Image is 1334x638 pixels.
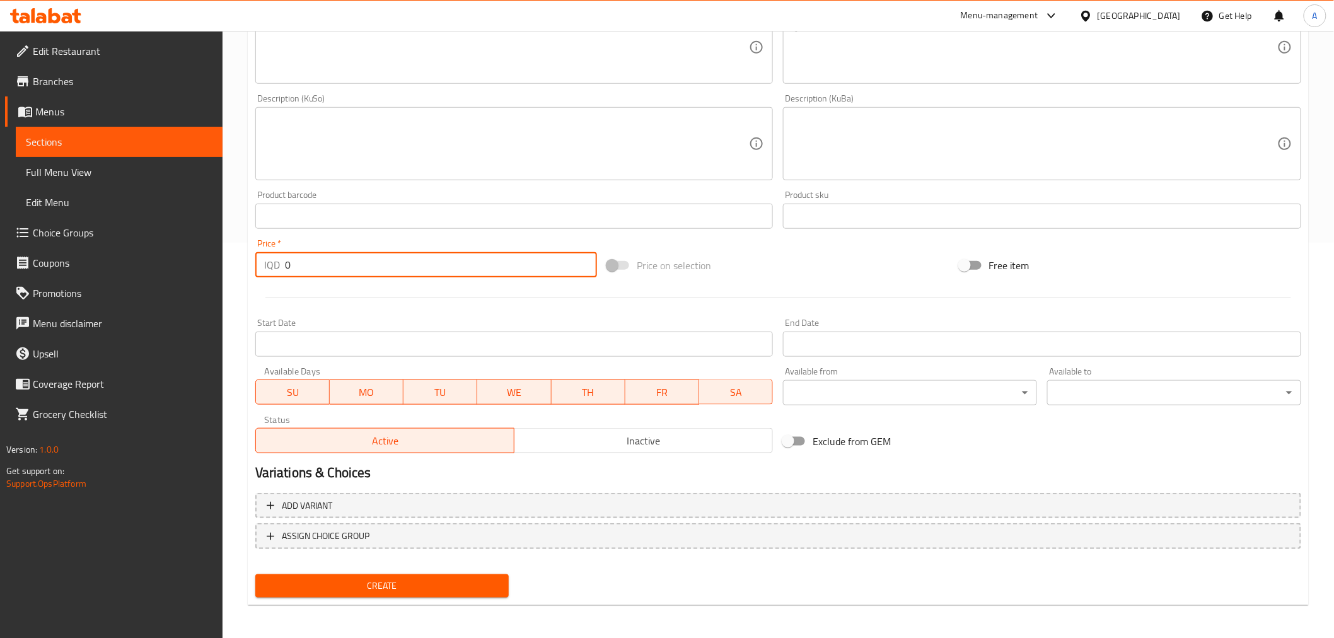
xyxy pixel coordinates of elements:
button: Create [255,574,509,598]
div: ​ [783,380,1037,405]
span: SA [704,383,768,402]
button: TU [403,380,477,405]
a: Upsell [5,339,223,369]
a: Sections [16,127,223,157]
textarea: مشروب غازي [792,18,1277,78]
span: SU [261,383,325,402]
span: Upsell [33,346,212,361]
button: Inactive [514,428,773,453]
span: Sections [26,134,212,149]
span: Coverage Report [33,376,212,391]
span: Edit Restaurant [33,43,212,59]
span: Create [265,578,499,594]
span: Edit Menu [26,195,212,210]
span: Exclude from GEM [813,434,891,449]
span: FR [630,383,694,402]
span: Choice Groups [33,225,212,240]
span: TU [409,383,472,402]
span: Promotions [33,286,212,301]
button: FR [625,380,699,405]
a: Edit Menu [16,187,223,217]
a: Choice Groups [5,217,223,248]
span: ASSIGN CHOICE GROUP [282,528,370,544]
span: Add variant [282,498,333,514]
span: Menus [35,104,212,119]
span: A [1313,9,1318,23]
span: Menu disclaimer [33,316,212,331]
input: Please enter product sku [783,204,1301,229]
a: Promotions [5,278,223,308]
button: Add variant [255,493,1301,519]
textarea: Carbonated Drink. [264,18,750,78]
span: Grocery Checklist [33,407,212,422]
span: Branches [33,74,212,89]
button: MO [330,380,403,405]
button: ASSIGN CHOICE GROUP [255,523,1301,549]
span: Price on selection [637,258,711,273]
span: 1.0.0 [39,441,59,458]
a: Support.OpsPlatform [6,475,86,492]
span: Coupons [33,255,212,270]
button: Active [255,428,514,453]
a: Coupons [5,248,223,278]
span: MO [335,383,398,402]
span: WE [482,383,546,402]
button: SU [255,380,330,405]
a: Menu disclaimer [5,308,223,339]
a: Coverage Report [5,369,223,399]
div: Menu-management [961,8,1038,23]
div: ​ [1047,380,1301,405]
a: Grocery Checklist [5,399,223,429]
span: Active [261,432,509,450]
a: Menus [5,96,223,127]
div: [GEOGRAPHIC_DATA] [1098,9,1181,23]
span: Full Menu View [26,165,212,180]
span: Get support on: [6,463,64,479]
input: Please enter product barcode [255,204,774,229]
span: Free item [989,258,1029,273]
span: Inactive [519,432,768,450]
h2: Variations & Choices [255,463,1301,482]
a: Branches [5,66,223,96]
a: Full Menu View [16,157,223,187]
input: Please enter price [285,252,597,277]
button: WE [477,380,551,405]
span: Version: [6,441,37,458]
a: Edit Restaurant [5,36,223,66]
p: IQD [264,257,280,272]
button: TH [552,380,625,405]
span: TH [557,383,620,402]
button: SA [699,380,773,405]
